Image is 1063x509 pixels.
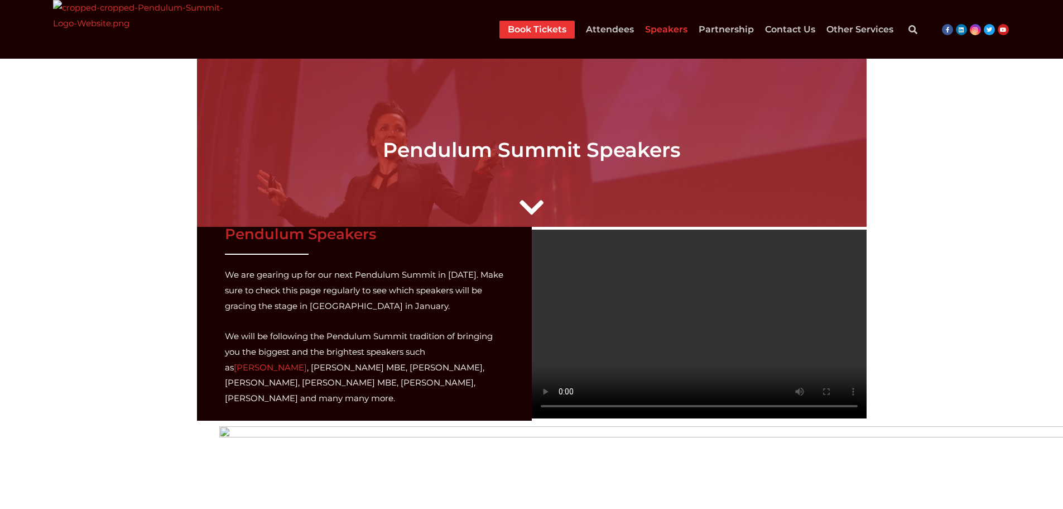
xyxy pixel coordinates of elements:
a: Speakers [645,21,687,39]
a: Book Tickets [508,21,566,39]
p: We will be following the Pendulum Summit tradition of bringing you the biggest and the brightest ... [225,329,504,406]
p: We are gearing up for our next Pendulum Summit in [DATE]. Make sure to check this page regularly ... [225,267,504,314]
a: [PERSON_NAME] [234,362,307,373]
div: Search [902,18,924,41]
a: Partnership [699,21,754,39]
a: Contact Us [765,21,815,39]
h2: Pendulum Summit Speakers [197,140,867,160]
h3: Pendulum Speakers [225,227,504,241]
a: Other Services [826,21,893,39]
a: Attendees [586,21,634,39]
nav: Menu [499,21,893,39]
